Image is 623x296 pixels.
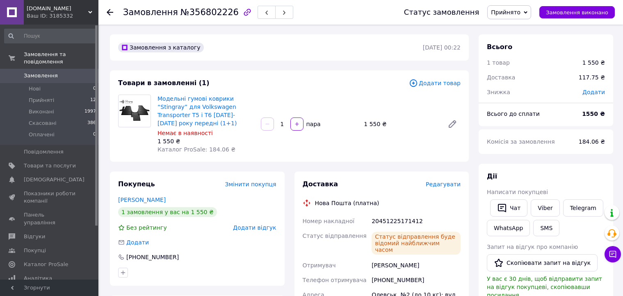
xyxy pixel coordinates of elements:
[157,95,237,127] a: Модельні гумові коврики “Stingray” для Volkswagen Transporter T5 і T6 [DATE]-[DATE] року передні ...
[123,7,178,17] span: Замовлення
[303,180,338,188] span: Доставка
[24,261,68,268] span: Каталог ProSale
[233,224,276,231] span: Додати відгук
[180,7,239,17] span: №356802226
[605,246,621,262] button: Чат з покупцем
[304,120,322,128] div: пара
[90,97,96,104] span: 12
[24,211,76,226] span: Панель управління
[579,138,605,145] span: 184.06 ₴
[118,180,155,188] span: Покупець
[118,197,166,203] a: [PERSON_NAME]
[533,220,559,236] button: SMS
[93,131,96,138] span: 0
[29,108,54,115] span: Виконані
[24,51,98,66] span: Замовлення та повідомлення
[444,116,461,132] a: Редагувати
[24,176,84,183] span: [DEMOGRAPHIC_DATA]
[107,8,113,16] div: Повернутися назад
[370,214,462,228] div: 20451225171412
[126,239,149,246] span: Додати
[313,199,381,207] div: Нова Пошта (платна)
[487,244,578,250] span: Запит на відгук про компанію
[118,43,204,52] div: Замовлення з каталогу
[27,12,98,20] div: Ваш ID: 3185332
[87,120,96,127] span: 386
[303,277,367,283] span: Телефон отримувача
[582,59,605,67] div: 1 550 ₴
[582,89,605,95] span: Додати
[491,9,520,16] span: Прийнято
[29,97,54,104] span: Прийняті
[423,44,461,51] time: [DATE] 00:22
[409,79,461,88] span: Додати товар
[27,5,88,12] span: Automobile-accessories.com.ua
[24,247,46,254] span: Покупці
[539,6,615,18] button: Замовлення виконано
[157,130,213,136] span: Немає в наявності
[303,233,367,239] span: Статус відправлення
[126,224,167,231] span: Без рейтингу
[119,99,151,122] img: Модельні гумові коврики “Stingray” для Volkswagen Transporter T5 і T6 2003-2021 року передні (1+1)
[487,254,598,271] button: Скопіювати запит на відгук
[574,68,610,86] div: 117.75 ₴
[372,232,461,255] div: Статус відправлення буде відомий найближчим часом
[487,43,512,51] span: Всього
[303,218,355,224] span: Номер накладної
[426,181,461,188] span: Редагувати
[29,85,41,93] span: Нові
[157,137,254,145] div: 1 550 ₴
[225,181,276,188] span: Змінити покупця
[404,8,479,16] div: Статус замовлення
[487,89,510,95] span: Знижка
[370,258,462,273] div: [PERSON_NAME]
[157,146,235,153] span: Каталог ProSale: 184.06 ₴
[370,273,462,287] div: [PHONE_NUMBER]
[582,111,605,117] b: 1550 ₴
[303,262,336,269] span: Отримувач
[487,172,497,180] span: Дії
[84,108,96,115] span: 1997
[546,9,608,16] span: Замовлення виконано
[24,190,76,205] span: Показники роботи компанії
[490,199,527,217] button: Чат
[24,148,64,156] span: Повідомлення
[487,74,515,81] span: Доставка
[29,120,57,127] span: Скасовані
[126,253,180,261] div: [PHONE_NUMBER]
[361,118,441,130] div: 1 550 ₴
[24,72,58,79] span: Замовлення
[487,189,548,195] span: Написати покупцеві
[487,59,510,66] span: 1 товар
[118,79,210,87] span: Товари в замовленні (1)
[118,207,217,217] div: 1 замовлення у вас на 1 550 ₴
[563,199,603,217] a: Telegram
[24,275,52,282] span: Аналітика
[487,138,555,145] span: Комісія за замовлення
[24,233,45,240] span: Відгуки
[24,162,76,169] span: Товари та послуги
[4,29,97,43] input: Пошук
[487,220,530,236] a: WhatsApp
[487,111,540,117] span: Всього до сплати
[531,199,559,217] a: Viber
[93,85,96,93] span: 0
[29,131,55,138] span: Оплачені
